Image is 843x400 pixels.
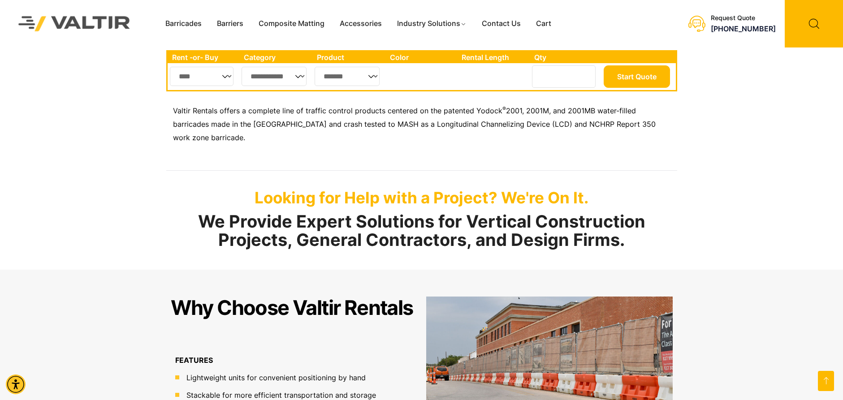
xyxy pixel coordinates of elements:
[251,17,332,30] a: Composite Matting
[6,374,26,394] div: Accessibility Menu
[239,52,313,63] th: Category
[711,24,776,33] a: call (888) 496-3625
[184,372,366,383] span: Lightweight units for convenient positioning by hand
[170,67,234,86] select: Single select
[315,67,380,86] select: Single select
[173,106,502,115] span: Valtir Rentals offers a complete line of traffic control products centered on the patented Yodock
[530,52,601,63] th: Qty
[7,4,142,43] img: Valtir Rentals
[389,17,474,30] a: Industry Solutions
[532,65,596,88] input: Number
[168,52,239,63] th: Rent -or- Buy
[158,17,209,30] a: Barricades
[818,371,834,391] a: Open this option
[312,52,385,63] th: Product
[528,17,559,30] a: Cart
[166,212,677,250] h2: We Provide Expert Solutions for Vertical Construction Projects, General Contractors, and Design F...
[332,17,389,30] a: Accessories
[173,106,656,142] span: 2001, 2001M, and 2001MB water-filled barricades made in the [GEOGRAPHIC_DATA] and crash tested to...
[474,17,528,30] a: Contact Us
[385,52,458,63] th: Color
[711,14,776,22] div: Request Quote
[175,356,213,365] b: FEATURES
[604,65,670,88] button: Start Quote
[166,188,677,207] p: Looking for Help with a Project? We're On It.
[242,67,307,86] select: Single select
[457,52,530,63] th: Rental Length
[171,297,413,319] h2: Why Choose Valtir Rentals
[209,17,251,30] a: Barriers
[502,105,506,112] sup: ®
